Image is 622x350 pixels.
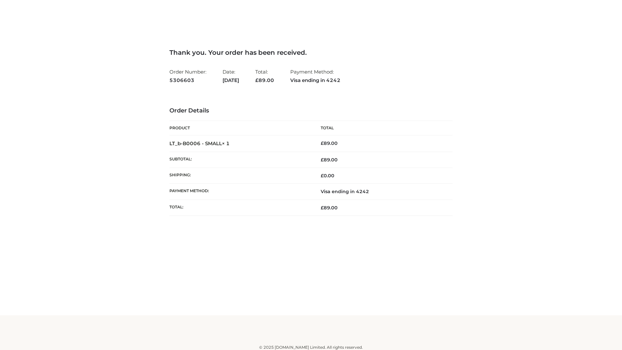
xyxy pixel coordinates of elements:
span: 89.00 [255,77,274,83]
span: £ [321,205,324,211]
bdi: 89.00 [321,140,338,146]
li: Total: [255,66,274,86]
span: £ [321,173,324,179]
li: Payment Method: [290,66,340,86]
li: Order Number: [169,66,206,86]
span: £ [321,140,324,146]
strong: [DATE] [223,76,239,85]
strong: × 1 [222,140,230,146]
th: Payment method: [169,184,311,200]
th: Product [169,121,311,135]
bdi: 0.00 [321,173,334,179]
strong: Visa ending in 4242 [290,76,340,85]
th: Subtotal: [169,152,311,168]
th: Total: [169,200,311,216]
h3: Order Details [169,107,453,114]
h3: Thank you. Your order has been received. [169,49,453,56]
span: 89.00 [321,157,338,163]
th: Shipping: [169,168,311,184]
span: £ [321,157,324,163]
li: Date: [223,66,239,86]
th: Total [311,121,453,135]
strong: 5306603 [169,76,206,85]
span: 89.00 [321,205,338,211]
span: £ [255,77,259,83]
strong: LT_b-B0006 - SMALL [169,140,230,146]
td: Visa ending in 4242 [311,184,453,200]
